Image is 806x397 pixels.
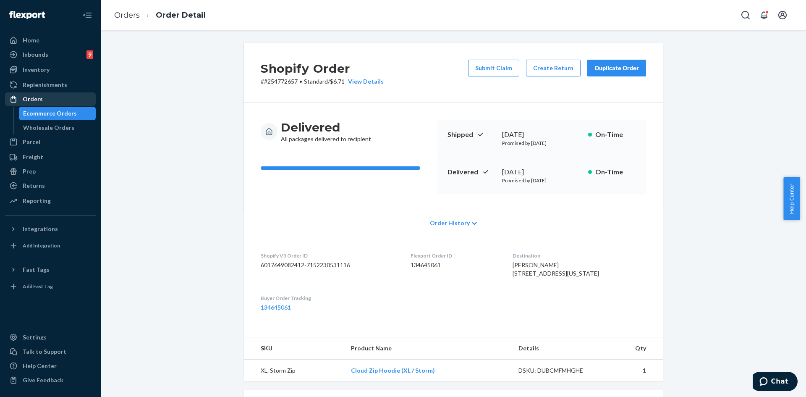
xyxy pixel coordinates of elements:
button: Open account menu [774,7,791,24]
button: Talk to Support [5,345,96,358]
dt: Buyer Order Tracking [261,294,397,302]
a: Cloud Zip Hoodie (XL / Storm) [351,367,435,374]
p: Promised by [DATE] [502,177,581,184]
span: Order History [430,219,470,227]
a: Prep [5,165,96,178]
button: Submit Claim [468,60,519,76]
span: [PERSON_NAME] [STREET_ADDRESS][US_STATE] [513,261,599,277]
button: Fast Tags [5,263,96,276]
span: • [299,78,302,85]
td: XL. Storm Zip [244,360,344,382]
div: Inbounds [23,50,48,59]
a: Inbounds9 [5,48,96,61]
div: Fast Tags [23,266,50,274]
button: Open notifications [756,7,772,24]
a: Help Center [5,359,96,373]
div: Talk to Support [23,347,66,356]
a: Replenishments [5,78,96,92]
div: Integrations [23,225,58,233]
a: Add Fast Tag [5,280,96,293]
button: Integrations [5,222,96,236]
dt: Flexport Order ID [411,252,499,259]
a: Settings [5,331,96,344]
div: Orders [23,95,43,103]
p: On-Time [595,130,636,139]
dt: Destination [513,252,646,259]
p: Shipped [447,130,495,139]
a: Parcel [5,135,96,149]
div: Wholesale Orders [23,124,74,132]
div: 9 [86,50,93,59]
div: Inventory [23,66,50,74]
div: Parcel [23,138,40,146]
div: Ecommerce Orders [23,109,77,118]
a: 134645061 [261,304,291,311]
th: SKU [244,337,344,360]
th: Qty [604,337,663,360]
div: Add Fast Tag [23,283,53,290]
div: Replenishments [23,81,67,89]
button: Close Navigation [79,7,96,24]
dd: 6017649082412-7152230531116 [261,261,397,269]
a: Order Detail [156,11,206,20]
div: Give Feedback [23,376,63,384]
div: DSKU: DUBCMFMHGHE [518,366,597,375]
a: Returns [5,179,96,192]
div: Settings [23,333,47,342]
iframe: Opens a widget where you can chat to one of our agents [753,372,798,393]
img: Flexport logo [9,11,45,19]
div: All packages delivered to recipient [281,120,371,143]
div: Freight [23,153,43,161]
a: Ecommerce Orders [19,107,96,120]
span: Standard [304,78,328,85]
h3: Delivered [281,120,371,135]
ol: breadcrumbs [107,3,212,28]
p: Promised by [DATE] [502,139,581,147]
div: Duplicate Order [594,64,639,72]
p: Delivered [447,167,495,177]
dt: Shopify V3 Order ID [261,252,397,259]
a: Inventory [5,63,96,76]
div: [DATE] [502,167,581,177]
a: Add Integration [5,239,96,252]
div: Add Integration [23,242,60,249]
th: Details [512,337,604,360]
div: [DATE] [502,130,581,139]
button: Open Search Box [737,7,754,24]
button: Help Center [783,177,800,220]
button: Create Return [526,60,581,76]
a: Reporting [5,194,96,208]
a: Freight [5,150,96,164]
p: # #254772657 / $6.71 [261,77,384,86]
div: Returns [23,181,45,190]
div: Reporting [23,197,51,205]
div: Help Center [23,362,57,370]
td: 1 [604,360,663,382]
button: Give Feedback [5,373,96,387]
th: Product Name [344,337,512,360]
a: Orders [5,92,96,106]
p: On-Time [595,167,636,177]
h2: Shopify Order [261,60,384,77]
div: Prep [23,167,36,176]
div: Home [23,36,39,45]
a: Wholesale Orders [19,121,96,134]
button: Duplicate Order [587,60,646,76]
dd: 134645061 [411,261,499,269]
button: View Details [345,77,384,86]
a: Orders [114,11,140,20]
a: Home [5,34,96,47]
